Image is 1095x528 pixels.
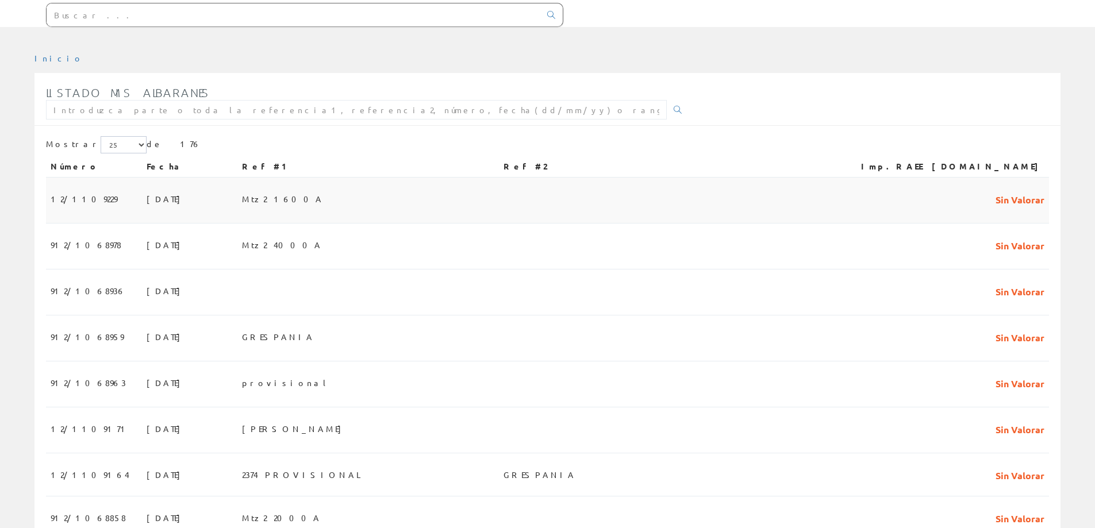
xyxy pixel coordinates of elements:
input: Introduzca parte o toda la referencia1, referencia2, número, fecha(dd/mm/yy) o rango de fechas(dd... [46,100,667,120]
span: Sin Valorar [996,373,1044,392]
span: [DATE] [147,508,186,527]
span: [DATE] [147,281,186,300]
span: [PERSON_NAME] [242,419,347,438]
span: Mtz2 1600A [242,189,324,209]
span: GRESPANIA [242,327,314,346]
a: Inicio [34,53,83,63]
span: Mtz2 4000A [242,235,322,255]
th: Ref #2 [499,156,841,177]
span: Sin Valorar [996,235,1044,255]
th: Ref #1 [237,156,498,177]
span: Sin Valorar [996,281,1044,300]
th: Fecha [142,156,237,177]
th: Número [46,156,142,177]
span: [DATE] [147,465,186,484]
span: 912/1068959 [51,327,124,346]
span: 12/1109164 [51,465,129,484]
span: Sin Valorar [996,465,1044,484]
span: Sin Valorar [996,327,1044,346]
span: 12/1109171 [51,419,130,438]
span: Listado mis albaranes [46,86,210,99]
span: 912/1068936 [51,281,126,300]
th: [DOMAIN_NAME] [927,156,1049,177]
span: 912/1068978 [51,235,121,255]
span: Sin Valorar [996,508,1044,527]
span: Sin Valorar [996,419,1044,438]
span: 912/1068963 [51,373,126,392]
span: Mtz2 2000A [242,508,321,527]
span: [DATE] [147,419,186,438]
th: Imp.RAEE [841,156,927,177]
span: 912/1068858 [51,508,126,527]
span: [DATE] [147,327,186,346]
label: Mostrar [46,136,147,153]
input: Buscar ... [47,3,540,26]
span: provisional [242,373,331,392]
span: Sin Valorar [996,189,1044,209]
span: [DATE] [147,373,186,392]
span: 2374 PROVISIONAL [242,465,366,484]
select: Mostrar [101,136,147,153]
span: [DATE] [147,189,186,209]
span: 12/1109229 [51,189,117,209]
div: de 176 [46,136,1049,156]
span: [DATE] [147,235,186,255]
span: GRESPANIA [504,465,576,484]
